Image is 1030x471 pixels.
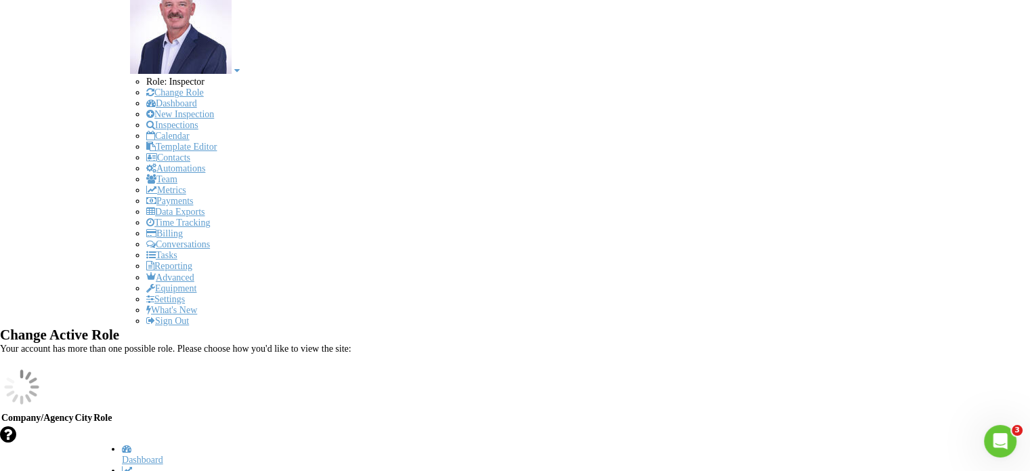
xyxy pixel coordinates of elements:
a: What's New [146,305,197,315]
a: Dashboard [146,98,197,108]
a: Billing [146,228,183,239]
iframe: Intercom live chat [984,425,1016,457]
a: Team [146,174,177,184]
a: Data Exports [146,207,205,217]
a: Metrics [146,185,186,195]
div: Dashboard [122,455,924,466]
a: Calendar [146,131,190,141]
th: Role [93,413,112,424]
span: 3 [1012,425,1023,436]
a: Settings [146,294,185,304]
a: New Inspection [146,109,214,119]
a: Tasks [146,250,177,260]
a: Inspections [146,120,198,130]
a: Reporting [146,261,192,271]
th: City [75,413,93,424]
a: Payments [146,196,193,206]
a: Template Editor [146,142,217,152]
a: Time Tracking [146,218,210,228]
a: Advanced [146,272,194,283]
a: Conversations [146,239,210,249]
th: Company/Agency [1,413,74,424]
a: Automations [146,163,205,173]
a: Dashboard [122,444,924,466]
a: Change Role [146,87,204,98]
span: Role: Inspector [146,77,205,87]
a: Contacts [146,152,190,163]
a: Sign Out [146,316,189,326]
a: Equipment [146,283,196,293]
